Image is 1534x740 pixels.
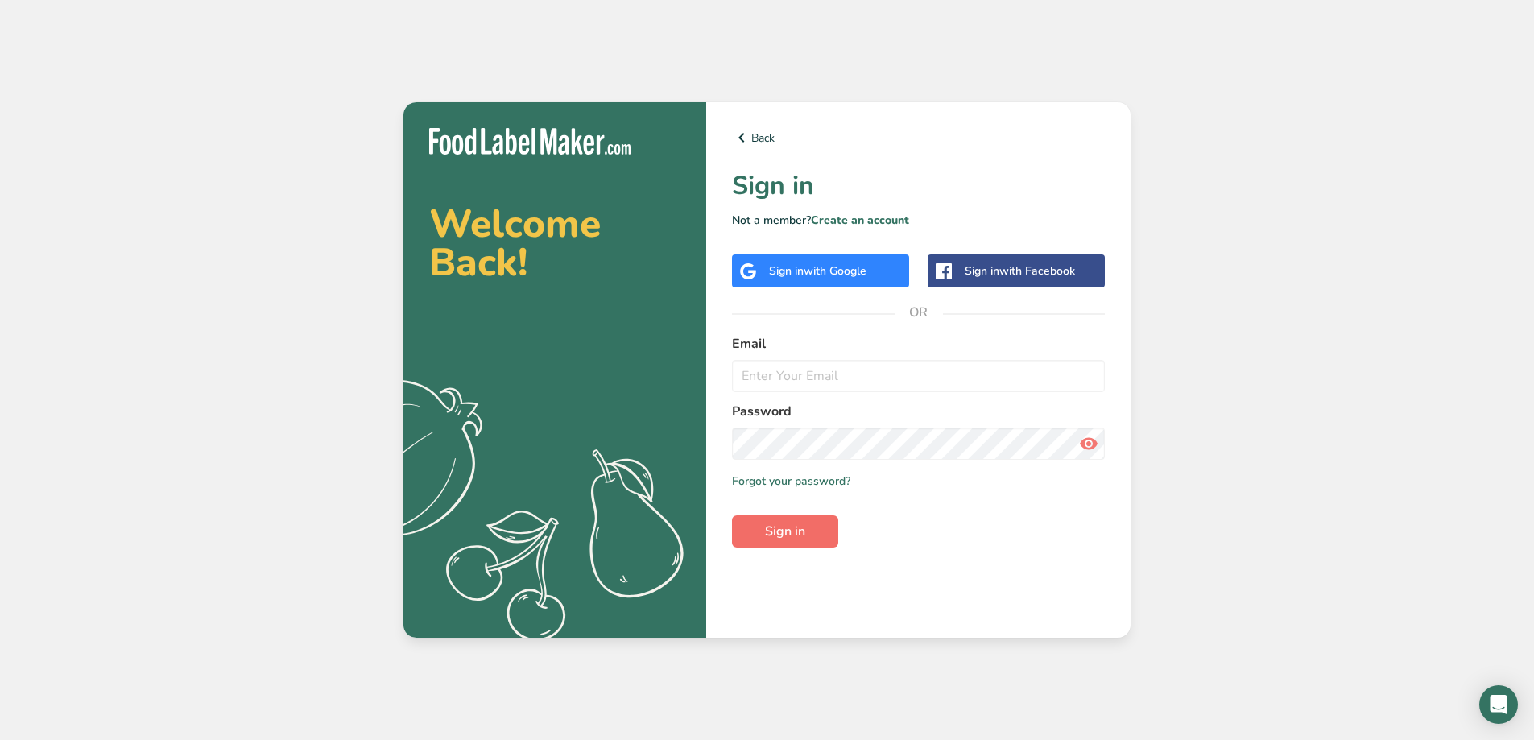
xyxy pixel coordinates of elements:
[429,128,631,155] img: Food Label Maker
[965,263,1075,279] div: Sign in
[732,167,1105,205] h1: Sign in
[999,263,1075,279] span: with Facebook
[811,213,909,228] a: Create an account
[765,522,805,541] span: Sign in
[895,288,943,337] span: OR
[1479,685,1518,724] div: Open Intercom Messenger
[804,263,866,279] span: with Google
[732,402,1105,421] label: Password
[769,263,866,279] div: Sign in
[429,205,680,282] h2: Welcome Back!
[732,473,850,490] a: Forgot your password?
[732,212,1105,229] p: Not a member?
[732,360,1105,392] input: Enter Your Email
[732,334,1105,353] label: Email
[732,515,838,548] button: Sign in
[732,128,1105,147] a: Back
